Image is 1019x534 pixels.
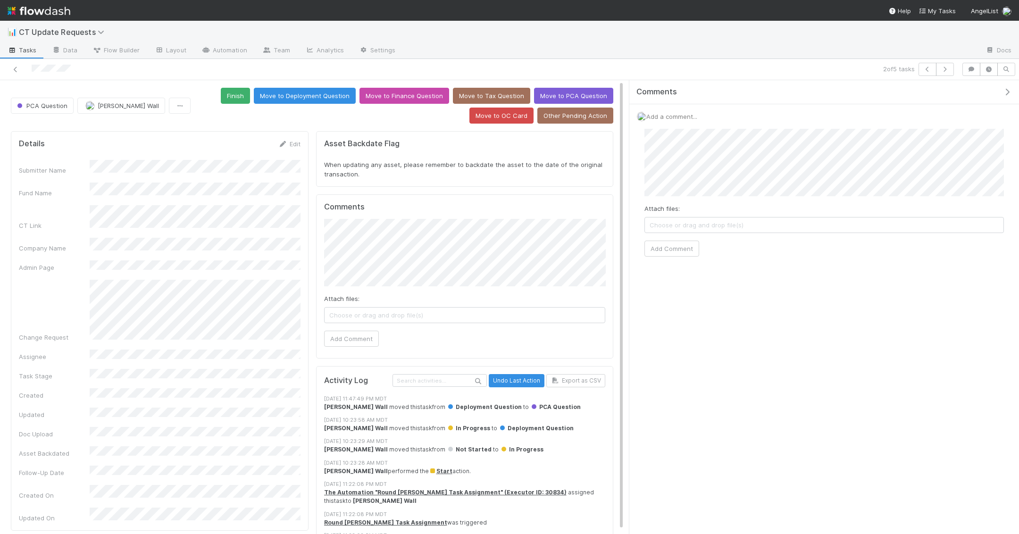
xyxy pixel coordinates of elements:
[429,467,452,475] a: Start
[978,43,1019,58] a: Docs
[324,376,391,385] h5: Activity Log
[44,43,85,58] a: Data
[19,429,90,439] div: Doc Upload
[19,491,90,500] div: Created On
[447,446,492,453] span: Not Started
[92,45,140,55] span: Flow Builder
[19,243,90,253] div: Company Name
[888,6,911,16] div: Help
[919,7,956,15] span: My Tasks
[85,43,147,58] a: Flow Builder
[19,263,90,272] div: Admin Page
[8,45,37,55] span: Tasks
[637,112,646,121] img: avatar_041b9f3e-9684-4023-b9b7-2f10de55285d.png
[324,467,388,475] strong: [PERSON_NAME] Wall
[324,403,606,411] div: moved this task from to
[499,425,574,432] span: Deployment Question
[19,333,90,342] div: Change Request
[19,391,90,400] div: Created
[1002,7,1011,16] img: avatar_041b9f3e-9684-4023-b9b7-2f10de55285d.png
[19,410,90,419] div: Updated
[254,88,356,104] button: Move to Deployment Question
[447,403,522,410] span: Deployment Question
[919,6,956,16] a: My Tasks
[489,374,544,387] button: Undo Last Action
[85,101,95,110] img: avatar_041b9f3e-9684-4023-b9b7-2f10de55285d.png
[8,28,17,36] span: 📊
[324,416,606,424] div: [DATE] 10:23:58 AM MDT
[19,371,90,381] div: Task Stage
[645,217,1003,233] span: Choose or drag and drop file(s)
[19,449,90,458] div: Asset Backdated
[324,403,388,410] strong: [PERSON_NAME] Wall
[255,43,298,58] a: Team
[324,424,606,433] div: moved this task from to
[278,140,301,148] a: Edit
[324,437,606,445] div: [DATE] 10:23:29 AM MDT
[324,395,606,403] div: [DATE] 11:47:49 PM MDT
[324,467,606,476] div: performed the action.
[324,139,606,149] h5: Asset Backdate Flag
[77,98,165,114] button: [PERSON_NAME] Wall
[324,488,606,506] div: assigned this task to
[19,188,90,198] div: Fund Name
[98,102,159,109] span: [PERSON_NAME] Wall
[500,446,543,453] span: In Progress
[534,88,613,104] button: Move to PCA Question
[351,43,403,58] a: Settings
[324,446,388,453] strong: [PERSON_NAME] Wall
[324,202,606,212] h5: Comments
[11,98,74,114] button: PCA Question
[324,518,606,527] div: was triggered
[883,64,915,74] span: 2 of 5 tasks
[324,294,359,303] label: Attach files:
[298,43,351,58] a: Analytics
[324,425,388,432] strong: [PERSON_NAME] Wall
[19,468,90,477] div: Follow-Up Date
[19,221,90,230] div: CT Link
[147,43,194,58] a: Layout
[19,27,109,37] span: CT Update Requests
[19,139,45,149] h5: Details
[359,88,449,104] button: Move to Finance Question
[393,374,487,387] input: Search activities...
[194,43,255,58] a: Automation
[324,519,447,526] a: Round [PERSON_NAME] Task Assignment
[19,513,90,523] div: Updated On
[636,87,677,97] span: Comments
[453,88,530,104] button: Move to Tax Question
[325,308,605,323] span: Choose or drag and drop file(s)
[324,445,606,454] div: moved this task from to
[546,374,605,387] button: Export as CSV
[353,497,417,504] strong: [PERSON_NAME] Wall
[644,241,699,257] button: Add Comment
[646,113,697,120] span: Add a comment...
[221,88,250,104] button: Finish
[19,352,90,361] div: Assignee
[537,108,613,124] button: Other Pending Action
[644,204,680,213] label: Attach files:
[530,403,581,410] span: PCA Question
[971,7,998,15] span: AngelList
[324,331,379,347] button: Add Comment
[469,108,534,124] button: Move to OC Card
[447,425,490,432] span: In Progress
[8,3,70,19] img: logo-inverted-e16ddd16eac7371096b0.svg
[324,480,606,488] div: [DATE] 11:22:08 PM MDT
[15,102,67,109] span: PCA Question
[324,161,604,178] span: When updating any asset, please remember to backdate the asset to the date of the original transa...
[324,489,567,496] a: The Automation "Round [PERSON_NAME] Task Assignment" (Executor ID: 30834)
[324,459,606,467] div: [DATE] 10:23:28 AM MDT
[19,166,90,175] div: Submitter Name
[324,510,606,518] div: [DATE] 11:22:08 PM MDT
